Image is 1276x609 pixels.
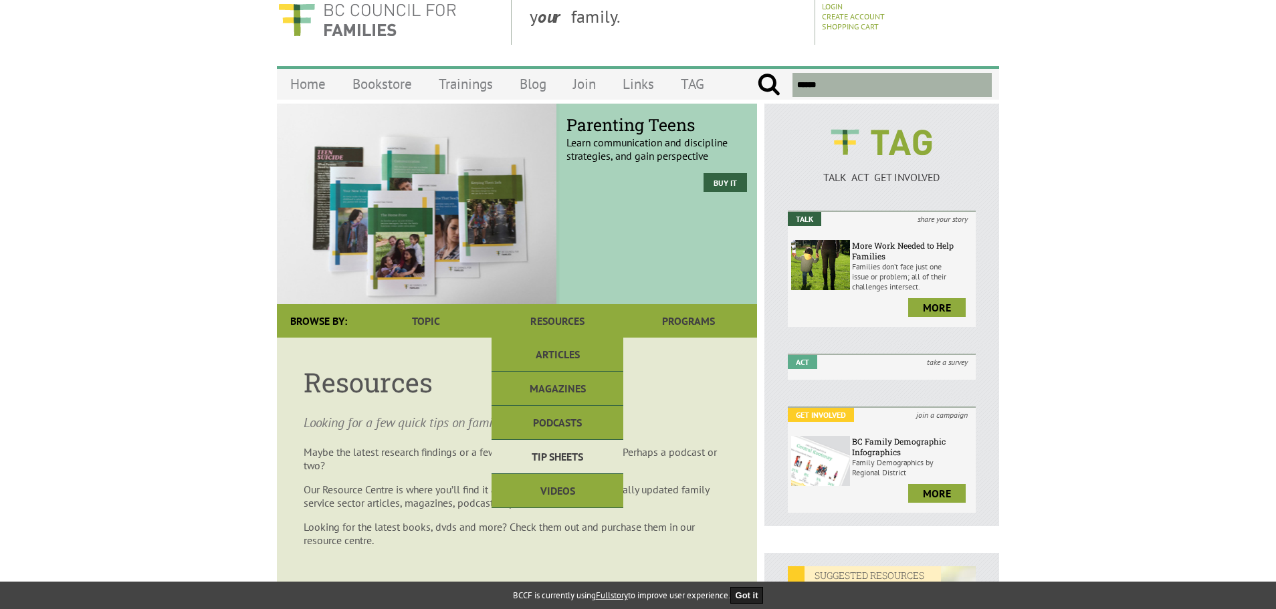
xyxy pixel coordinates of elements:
a: Magazines [492,372,623,406]
a: more [908,484,966,503]
a: Videos [492,474,623,508]
a: Shopping Cart [822,21,879,31]
i: join a campaign [908,408,976,422]
a: Buy it [704,173,747,192]
a: Create Account [822,11,885,21]
em: Act [788,355,817,369]
i: take a survey [919,355,976,369]
a: Tip Sheets [492,440,623,474]
strong: our [538,5,571,27]
p: Looking for a few quick tips on family issues? [304,413,730,432]
h6: BC Family Demographic Infographics [852,436,972,457]
p: Learn communication and discipline strategies, and gain perspective [566,124,747,162]
p: Maybe the latest research findings or a few in-depth magazine articles? [304,445,730,472]
em: Get Involved [788,408,854,422]
em: Talk [788,212,821,226]
p: TALK ACT GET INVOLVED [788,170,976,184]
a: more [908,298,966,317]
p: Family Demographics by Regional District [852,457,972,477]
a: Join [560,68,609,100]
a: Resources [492,304,623,338]
a: Login [822,1,843,11]
a: Links [609,68,667,100]
h1: Resources [304,364,730,400]
a: Fullstory [596,590,628,601]
i: share your story [910,212,976,226]
div: Browse By: [277,304,360,338]
button: Got it [730,587,764,604]
a: Blog [506,68,560,100]
a: Trainings [425,68,506,100]
a: Bookstore [339,68,425,100]
span: Parenting Teens [566,114,747,136]
p: Our Resource Centre is where you’ll find it all—in a catalogue of continually updated family serv... [304,483,730,509]
a: Home [277,68,339,100]
a: Articles [492,338,623,372]
a: Podcasts [492,406,623,440]
em: SUGGESTED RESOURCES [788,566,941,584]
input: Submit [757,73,780,97]
h6: More Work Needed to Help Families [852,240,972,261]
a: Topic [360,304,492,338]
p: Families don’t face just one issue or problem; all of their challenges intersect. [852,261,972,291]
a: TAG [667,68,718,100]
a: Programs [623,304,754,338]
span: Perhaps a podcast or two? [304,445,717,472]
img: BCCF's TAG Logo [821,117,942,168]
a: TALK ACT GET INVOLVED [788,157,976,184]
p: Looking for the latest books, dvds and more? Check them out and purchase them in our resource cen... [304,520,730,547]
